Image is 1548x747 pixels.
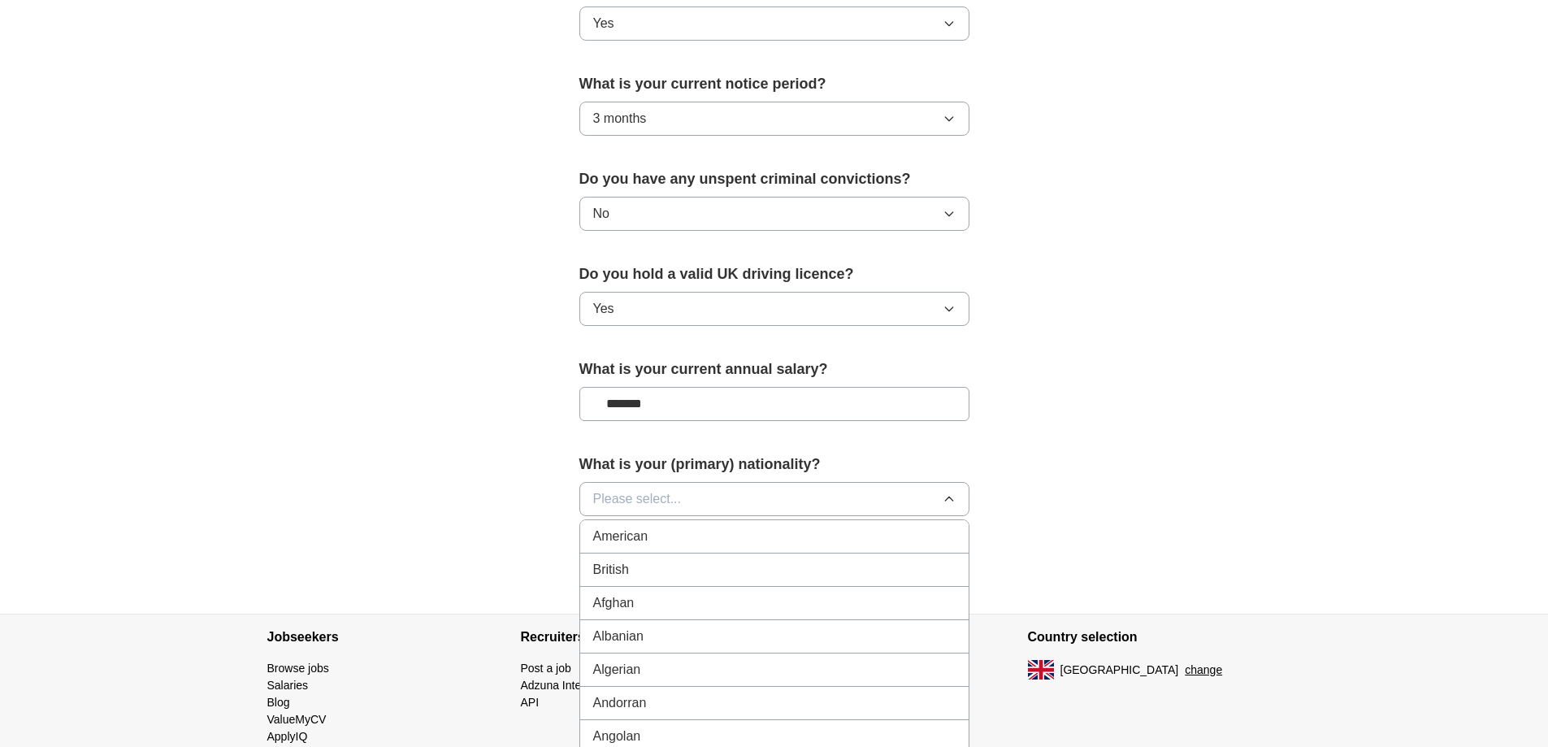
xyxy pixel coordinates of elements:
[521,679,620,692] a: Adzuna Intelligence
[521,662,571,675] a: Post a job
[593,593,635,613] span: Afghan
[593,527,648,546] span: American
[593,693,647,713] span: Andorran
[593,14,614,33] span: Yes
[593,660,641,680] span: Algerian
[267,713,327,726] a: ValueMyCV
[579,358,969,380] label: What is your current annual salary?
[579,454,969,476] label: What is your (primary) nationality?
[579,482,969,516] button: Please select...
[593,299,614,319] span: Yes
[579,7,969,41] button: Yes
[579,73,969,95] label: What is your current notice period?
[267,662,329,675] a: Browse jobs
[593,489,682,509] span: Please select...
[267,696,290,709] a: Blog
[579,102,969,136] button: 3 months
[593,560,629,580] span: British
[579,168,969,190] label: Do you have any unspent criminal convictions?
[1028,660,1054,680] img: UK flag
[1185,662,1222,679] button: change
[593,204,609,224] span: No
[593,727,641,746] span: Angolan
[267,679,309,692] a: Salaries
[521,696,540,709] a: API
[1028,615,1281,660] h4: Country selection
[267,730,308,743] a: ApplyIQ
[579,197,969,231] button: No
[1060,662,1179,679] span: [GEOGRAPHIC_DATA]
[579,292,969,326] button: Yes
[593,109,647,128] span: 3 months
[579,263,969,285] label: Do you hold a valid UK driving licence?
[593,627,644,646] span: Albanian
